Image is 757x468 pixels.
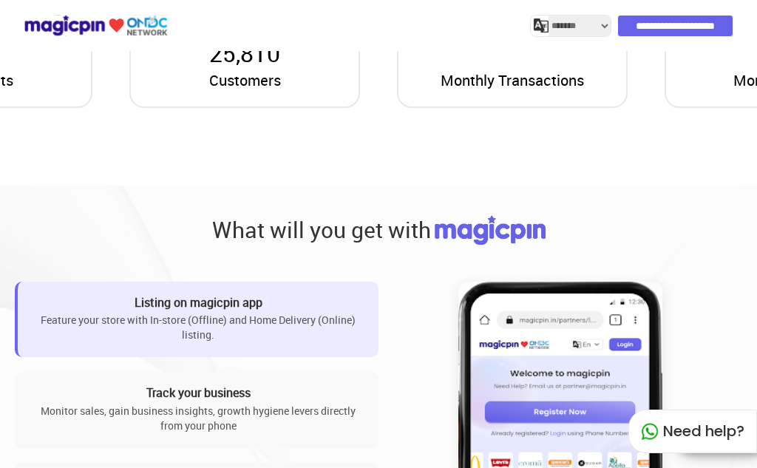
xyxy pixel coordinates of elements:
[628,410,757,453] div: Need help?
[33,387,364,400] h3: Track your business
[534,18,549,33] img: j2MGCQAAAABJRU5ErkJggg==
[209,70,281,92] span: Customers
[212,215,546,245] h2: What will you get with
[641,423,659,441] img: whatapp_green.7240e66a.svg
[435,215,546,245] img: Descriptive Image
[24,13,168,38] img: ondc-logo-new-small.8a59708e.svg
[209,36,280,70] p: 25,810
[33,313,364,342] p: Feature your store with In-store (Offline) and Home Delivery (Online) listing.
[441,70,584,92] span: Monthly Transactions
[33,296,364,310] h3: Listing on magicpin app
[33,404,364,433] p: Monitor sales, gain business insights, growth hygiene levers directly from your phone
